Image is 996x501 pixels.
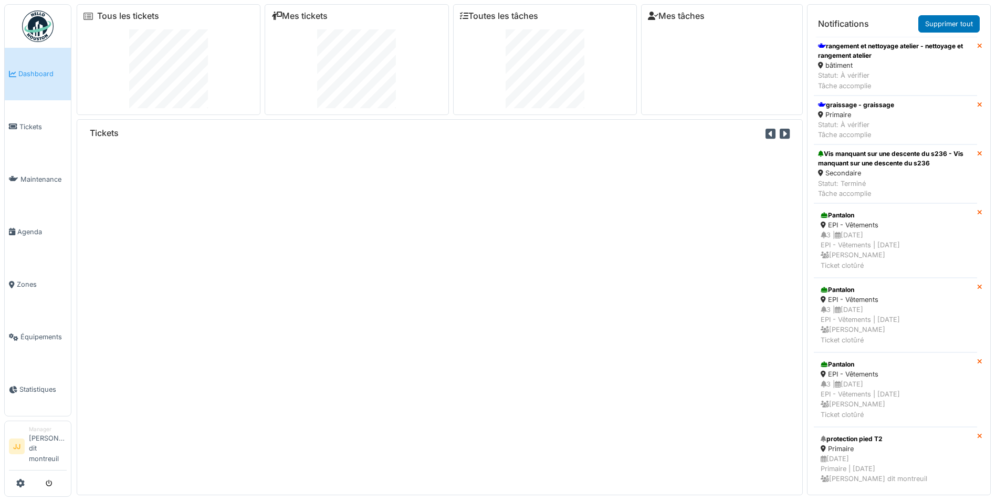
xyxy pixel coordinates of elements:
[5,100,71,153] a: Tickets
[818,70,973,90] div: Statut: À vérifier Tâche accomplie
[29,425,67,468] li: [PERSON_NAME] dit montreuil
[821,434,970,444] div: protection pied T2
[5,258,71,311] a: Zones
[918,15,980,33] a: Supprimer tout
[821,295,970,305] div: EPI - Vêtements
[9,439,25,454] li: JJ
[9,425,67,471] a: JJ Manager[PERSON_NAME] dit montreuil
[821,211,970,220] div: Pantalon
[19,122,67,132] span: Tickets
[821,369,970,379] div: EPI - Vêtements
[814,203,977,278] a: Pantalon EPI - Vêtements 3 |[DATE]EPI - Vêtements | [DATE] [PERSON_NAME]Ticket clotûré
[821,454,970,484] div: [DATE] Primaire | [DATE] [PERSON_NAME] dit montreuil
[821,360,970,369] div: Pantalon
[818,120,894,140] div: Statut: À vérifier Tâche accomplie
[5,153,71,205] a: Maintenance
[5,205,71,258] a: Agenda
[271,11,328,21] a: Mes tickets
[460,11,538,21] a: Toutes les tâches
[5,48,71,100] a: Dashboard
[821,444,970,454] div: Primaire
[5,311,71,363] a: Équipements
[821,379,970,420] div: 3 | [DATE] EPI - Vêtements | [DATE] [PERSON_NAME] Ticket clotûré
[814,352,977,427] a: Pantalon EPI - Vêtements 3 |[DATE]EPI - Vêtements | [DATE] [PERSON_NAME]Ticket clotûré
[818,179,973,199] div: Statut: Terminé Tâche accomplie
[818,41,973,60] div: rangement et nettoyage atelier - nettoyage et rangement atelier
[818,149,973,168] div: Vis manquant sur une descente du s236 - Vis manquant sur une descente du s236
[814,427,977,492] a: protection pied T2 Primaire [DATE]Primaire | [DATE] [PERSON_NAME] dit montreuil
[20,174,67,184] span: Maintenance
[814,37,977,96] a: rangement et nettoyage atelier - nettoyage et rangement atelier bâtiment Statut: À vérifierTâche ...
[22,11,54,42] img: Badge_color-CXgf-gQk.svg
[814,278,977,352] a: Pantalon EPI - Vêtements 3 |[DATE]EPI - Vêtements | [DATE] [PERSON_NAME]Ticket clotûré
[818,100,894,110] div: graissage - graissage
[29,425,67,433] div: Manager
[5,363,71,416] a: Statistiques
[814,144,977,203] a: Vis manquant sur une descente du s236 - Vis manquant sur une descente du s236 Secondaire Statut: ...
[97,11,159,21] a: Tous les tickets
[814,96,977,145] a: graissage - graissage Primaire Statut: À vérifierTâche accomplie
[17,279,67,289] span: Zones
[818,60,973,70] div: bâtiment
[18,69,67,79] span: Dashboard
[821,220,970,230] div: EPI - Vêtements
[648,11,705,21] a: Mes tâches
[17,227,67,237] span: Agenda
[821,285,970,295] div: Pantalon
[821,230,970,270] div: 3 | [DATE] EPI - Vêtements | [DATE] [PERSON_NAME] Ticket clotûré
[20,332,67,342] span: Équipements
[818,19,869,29] h6: Notifications
[19,384,67,394] span: Statistiques
[821,305,970,345] div: 3 | [DATE] EPI - Vêtements | [DATE] [PERSON_NAME] Ticket clotûré
[90,128,119,138] h6: Tickets
[818,110,894,120] div: Primaire
[818,168,973,178] div: Secondaire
